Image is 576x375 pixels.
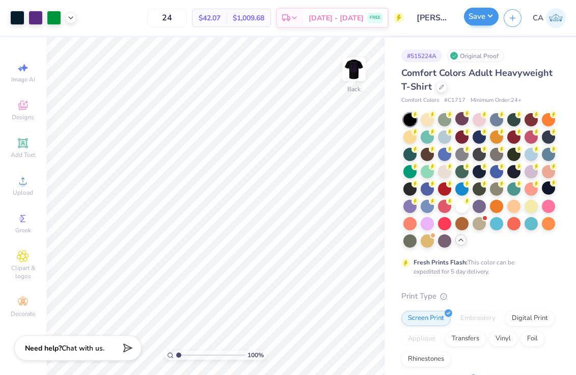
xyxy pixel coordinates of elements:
div: Print Type [401,290,556,302]
input: Untitled Design [409,8,459,28]
div: # 515224A [401,49,442,62]
div: Vinyl [489,331,517,346]
span: $1,009.68 [233,13,264,23]
input: – – [147,9,187,27]
button: Save [464,8,499,25]
strong: Need help? [25,343,62,353]
div: Back [347,85,361,94]
span: FREE [370,14,380,21]
span: Comfort Colors [401,96,439,105]
div: Screen Print [401,311,451,326]
span: 100 % [248,351,264,360]
div: Transfers [445,331,486,346]
div: This color can be expedited for 5 day delivery. [414,258,539,276]
div: Rhinestones [401,352,451,367]
span: Decorate [11,310,35,318]
img: Caitlyn Antman [546,8,566,28]
span: Upload [13,189,33,197]
span: Comfort Colors Adult Heavyweight T-Shirt [401,67,553,93]
span: [DATE] - [DATE] [309,13,364,23]
div: Embroidery [454,311,502,326]
span: Chat with us. [62,343,104,353]
a: CA [533,8,566,28]
span: Designs [12,113,34,121]
div: Original Proof [447,49,504,62]
span: Add Text [11,151,35,159]
span: Image AI [11,75,35,84]
span: Greek [15,226,31,234]
span: Minimum Order: 24 + [471,96,522,105]
img: Back [344,59,364,79]
span: $42.07 [199,13,221,23]
span: CA [533,12,543,24]
span: # C1717 [444,96,465,105]
span: Clipart & logos [5,264,41,280]
div: Digital Print [505,311,555,326]
strong: Fresh Prints Flash: [414,258,468,266]
div: Foil [520,331,544,346]
div: Applique [401,331,442,346]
